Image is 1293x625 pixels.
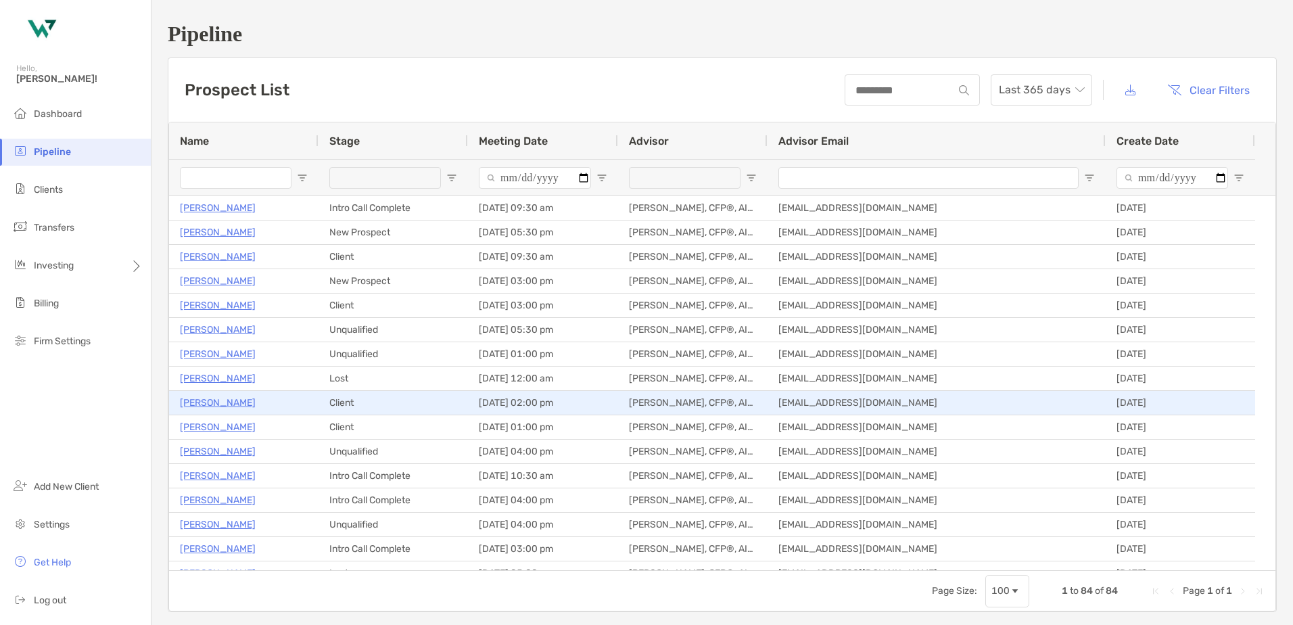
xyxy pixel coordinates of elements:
[618,440,768,463] div: [PERSON_NAME], CFP®, AIF®, CPFA
[468,537,618,561] div: [DATE] 03:00 pm
[1106,342,1255,366] div: [DATE]
[180,540,256,557] a: [PERSON_NAME]
[1183,585,1205,597] span: Page
[618,415,768,439] div: [PERSON_NAME], CFP®, AIF®, CPFA
[768,440,1106,463] div: [EMAIL_ADDRESS][DOMAIN_NAME]
[329,135,360,147] span: Stage
[1207,585,1213,597] span: 1
[991,585,1010,597] div: 100
[180,492,256,509] p: [PERSON_NAME]
[618,221,768,244] div: [PERSON_NAME], CFP®, AIF®, CPFA
[778,167,1079,189] input: Advisor Email Filter Input
[319,440,468,463] div: Unqualified
[468,488,618,512] div: [DATE] 04:00 pm
[746,172,757,183] button: Open Filter Menu
[180,516,256,533] a: [PERSON_NAME]
[446,172,457,183] button: Open Filter Menu
[768,367,1106,390] div: [EMAIL_ADDRESS][DOMAIN_NAME]
[180,135,209,147] span: Name
[768,245,1106,269] div: [EMAIL_ADDRESS][DOMAIN_NAME]
[768,391,1106,415] div: [EMAIL_ADDRESS][DOMAIN_NAME]
[180,565,256,582] a: [PERSON_NAME]
[768,488,1106,512] div: [EMAIL_ADDRESS][DOMAIN_NAME]
[12,294,28,310] img: billing icon
[34,298,59,309] span: Billing
[319,196,468,220] div: Intro Call Complete
[985,575,1029,607] div: Page Size
[12,553,28,570] img: get-help icon
[778,135,849,147] span: Advisor Email
[1106,269,1255,293] div: [DATE]
[1254,586,1265,597] div: Last Page
[1150,586,1161,597] div: First Page
[180,224,256,241] a: [PERSON_NAME]
[12,591,28,607] img: logout icon
[34,260,74,271] span: Investing
[468,294,618,317] div: [DATE] 03:00 pm
[1116,167,1228,189] input: Create Date Filter Input
[1106,294,1255,317] div: [DATE]
[1106,196,1255,220] div: [DATE]
[1116,135,1179,147] span: Create Date
[319,561,468,585] div: Lost
[618,367,768,390] div: [PERSON_NAME], CFP®, AIF®, CPFA
[1215,585,1224,597] span: of
[34,184,63,195] span: Clients
[12,256,28,273] img: investing icon
[34,595,66,606] span: Log out
[468,269,618,293] div: [DATE] 03:00 pm
[1106,245,1255,269] div: [DATE]
[319,513,468,536] div: Unqualified
[618,342,768,366] div: [PERSON_NAME], CFP®, AIF®, CRPC
[596,172,607,183] button: Open Filter Menu
[468,367,618,390] div: [DATE] 12:00 am
[34,481,99,492] span: Add New Client
[34,108,82,120] span: Dashboard
[12,478,28,494] img: add_new_client icon
[16,5,65,54] img: Zoe Logo
[618,391,768,415] div: [PERSON_NAME], CFP®, AIF®, CRPC
[768,196,1106,220] div: [EMAIL_ADDRESS][DOMAIN_NAME]
[768,342,1106,366] div: [EMAIL_ADDRESS][DOMAIN_NAME]
[319,269,468,293] div: New Prospect
[1106,561,1255,585] div: [DATE]
[180,297,256,314] a: [PERSON_NAME]
[180,370,256,387] a: [PERSON_NAME]
[468,196,618,220] div: [DATE] 09:30 am
[319,537,468,561] div: Intro Call Complete
[618,245,768,269] div: [PERSON_NAME], CFP®, AIF®, CRPC
[180,394,256,411] a: [PERSON_NAME]
[1157,75,1260,105] button: Clear Filters
[319,488,468,512] div: Intro Call Complete
[12,143,28,159] img: pipeline icon
[959,85,969,95] img: input icon
[768,318,1106,342] div: [EMAIL_ADDRESS][DOMAIN_NAME]
[618,294,768,317] div: [PERSON_NAME], CFP®, AIF®, CRPC
[12,181,28,197] img: clients icon
[479,135,548,147] span: Meeting Date
[618,537,768,561] div: [PERSON_NAME], CFP®, AIF®, CPFA
[34,146,71,158] span: Pipeline
[1106,513,1255,536] div: [DATE]
[1062,585,1068,597] span: 1
[618,513,768,536] div: [PERSON_NAME], CFP®, AIF®, CPFA
[1167,586,1177,597] div: Previous Page
[319,294,468,317] div: Client
[468,391,618,415] div: [DATE] 02:00 pm
[1070,585,1079,597] span: to
[1106,391,1255,415] div: [DATE]
[180,273,256,290] a: [PERSON_NAME]
[180,346,256,363] a: [PERSON_NAME]
[180,467,256,484] a: [PERSON_NAME]
[468,318,618,342] div: [DATE] 05:30 pm
[180,248,256,265] p: [PERSON_NAME]
[319,342,468,366] div: Unqualified
[1226,585,1232,597] span: 1
[468,415,618,439] div: [DATE] 01:00 pm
